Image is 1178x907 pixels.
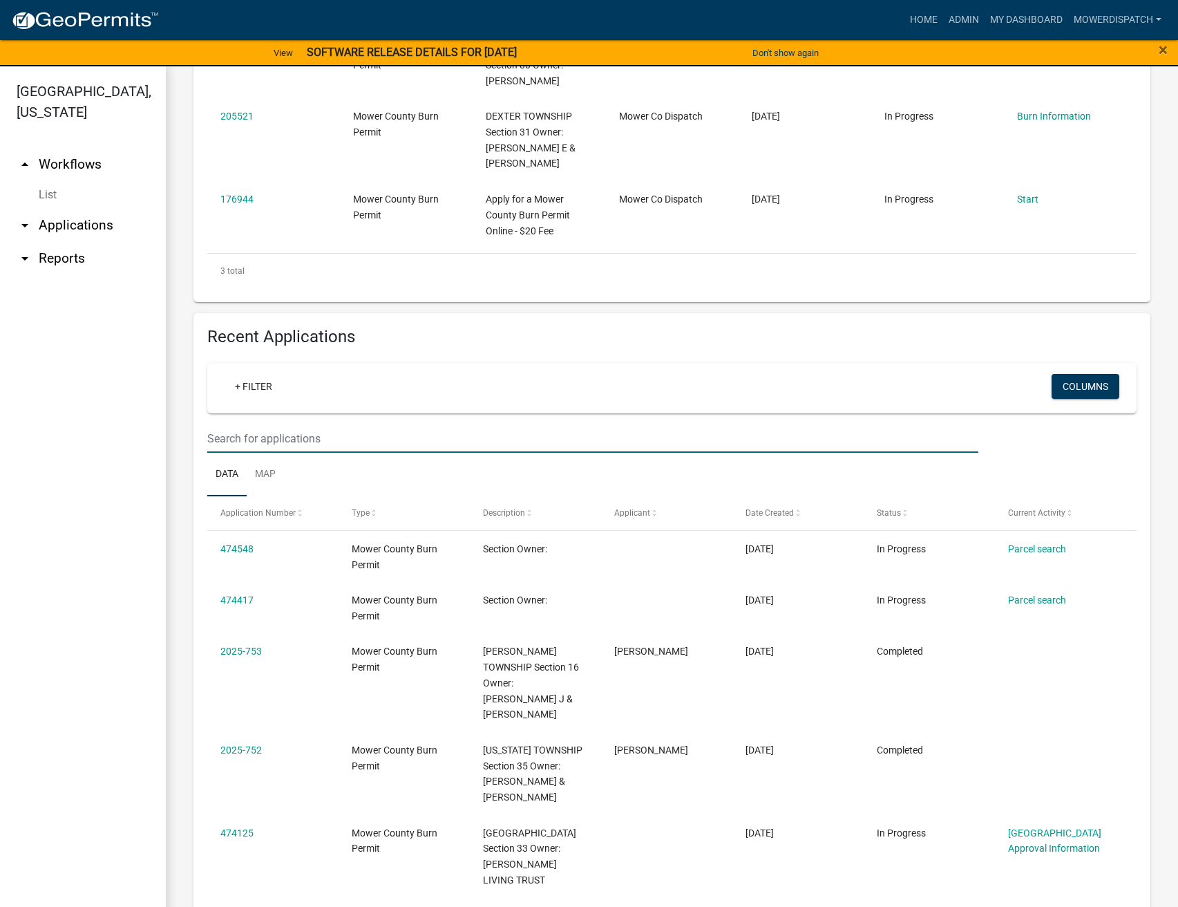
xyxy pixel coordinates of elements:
datatable-header-cell: Application Number [207,496,339,530]
span: ADAMS TOWNSHIP Section 16 Owner: WENESS ERICK J & LISA J [483,646,579,720]
input: Search for applications [207,424,978,453]
span: LODI TOWNSHIP Section 33 Owner: DORAN J KASEL LIVING TRUST [483,827,576,886]
datatable-header-cell: Status [864,496,995,530]
h4: Recent Applications [207,327,1137,347]
span: × [1159,40,1168,59]
span: 09/06/2025 [745,543,774,554]
span: DEXTER TOWNSHIP Section 31 Owner: MERTEN PATRICK E & SHERI M [486,111,576,169]
i: arrow_drop_down [17,217,33,234]
span: In Progress [884,111,933,122]
span: Mindy Williamson [614,646,688,657]
span: Mower County Burn Permit [352,543,437,570]
a: My Dashboard [985,7,1068,33]
span: Section Owner: [483,543,547,554]
span: In Progress [877,543,926,554]
span: Completed [877,646,923,657]
span: Mower County Burn Permit [352,745,437,772]
datatable-header-cell: Description [470,496,601,530]
a: View [268,41,298,64]
span: 12/27/2023 [752,111,780,122]
span: Completed [877,745,923,756]
span: 09/05/2025 [745,595,774,606]
span: Application Number [220,508,296,518]
span: 09/05/2025 [745,745,774,756]
span: Mindy Williamson [614,745,688,756]
a: 474548 [220,543,254,554]
span: Mower County Burn Permit [352,595,437,621]
span: 09/05/2025 [745,646,774,657]
span: PLEASANT VALLEY TOWNSHIP Section 30 Owner: LECY BENNIE J [486,44,579,86]
datatable-header-cell: Applicant [601,496,732,530]
span: Date Created [745,508,794,518]
span: Mower County Burn Permit [353,194,439,221]
i: arrow_drop_up [17,156,33,173]
span: Apply for a Mower County Burn Permit Online - $20 Fee [486,194,570,236]
a: Admin [943,7,985,33]
span: In Progress [877,827,926,839]
strong: SOFTWARE RELEASE DETAILS FOR [DATE] [307,46,517,59]
span: 09/05/2025 [745,827,774,839]
span: Mower Co Dispatch [619,194,703,205]
span: Description [483,508,525,518]
a: Parcel search [1008,543,1066,554]
datatable-header-cell: Type [339,496,470,530]
a: Start [1017,194,1038,205]
div: 3 total [207,254,1137,288]
a: 205521 [220,111,254,122]
button: Close [1159,41,1168,58]
span: 09/30/2023 [752,194,780,205]
a: Parcel search [1008,595,1066,606]
datatable-header-cell: Current Activity [995,496,1126,530]
i: arrow_drop_down [17,250,33,267]
span: Current Activity [1008,508,1065,518]
a: MowerDispatch [1068,7,1167,33]
span: Mower County Burn Permit [353,111,439,138]
a: 2025-753 [220,646,262,657]
span: Type [352,508,370,518]
a: [GEOGRAPHIC_DATA] Approval Information [1008,827,1101,854]
span: Mower County Burn Permit [352,646,437,673]
span: In Progress [884,194,933,205]
a: 2025-752 [220,745,262,756]
datatable-header-cell: Date Created [732,496,864,530]
button: Don't show again [747,41,824,64]
a: Data [207,453,247,497]
span: Status [877,508,901,518]
a: Burn Information [1017,111,1091,122]
span: Mower Co Dispatch [619,111,703,122]
span: NEVADA TOWNSHIP Section 35 Owner: WENESS MARK A & CHERYL [483,745,582,803]
span: Section Owner: [483,595,547,606]
button: Columns [1052,374,1119,399]
span: Mower County Burn Permit [352,827,437,854]
a: + Filter [224,374,283,399]
a: 176944 [220,194,254,205]
span: Applicant [614,508,650,518]
a: 474125 [220,827,254,839]
span: In Progress [877,595,926,606]
a: 474417 [220,595,254,606]
a: Map [247,453,284,497]
a: Home [904,7,943,33]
